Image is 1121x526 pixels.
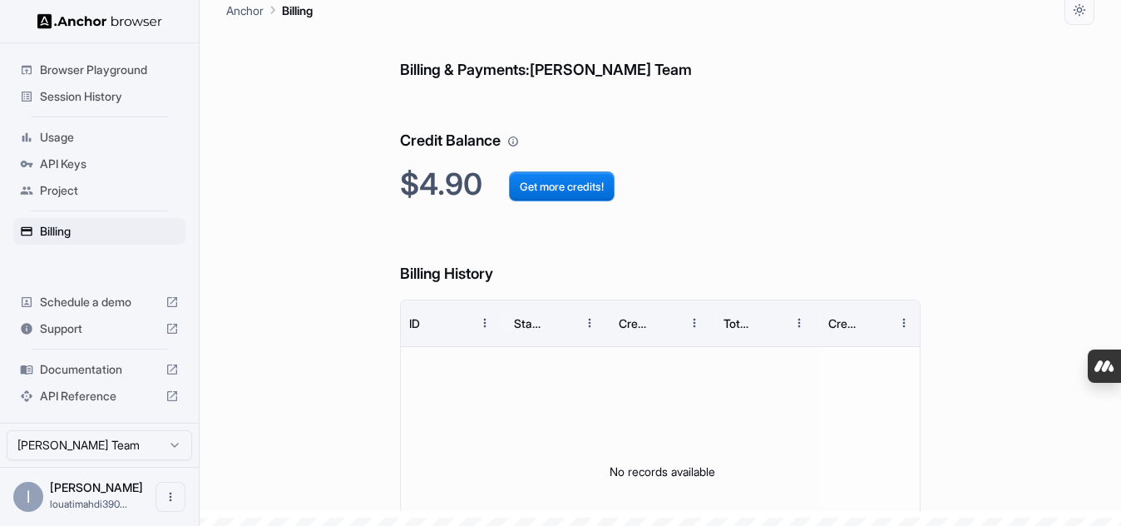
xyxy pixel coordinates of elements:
[13,124,185,151] div: Usage
[13,151,185,177] div: API Keys
[509,171,615,201] button: Get more credits!
[13,482,43,512] div: l
[723,316,753,330] div: Total Cost
[859,308,889,338] button: Sort
[282,2,313,19] p: Billing
[400,25,921,82] h6: Billing & Payments: [PERSON_NAME] Team
[514,316,543,330] div: Status
[50,480,143,494] span: louati mahdi
[40,182,179,199] span: Project
[50,498,127,510] span: louatimahdi390@gmail.com
[40,223,179,240] span: Billing
[784,308,814,338] button: Menu
[575,308,605,338] button: Menu
[470,308,500,338] button: Menu
[13,356,185,383] div: Documentation
[13,289,185,315] div: Schedule a demo
[156,482,185,512] button: Open menu
[226,1,313,19] nav: breadcrumb
[40,361,159,378] span: Documentation
[13,177,185,204] div: Project
[679,308,709,338] button: Menu
[226,2,264,19] p: Anchor
[13,57,185,83] div: Browser Playground
[40,388,159,404] span: API Reference
[507,136,519,147] svg: Your credit balance will be consumed as you use the API. Visit the usage page to view a breakdown...
[619,316,648,330] div: Credits
[13,83,185,110] div: Session History
[40,129,179,146] span: Usage
[13,218,185,245] div: Billing
[889,308,919,338] button: Menu
[400,229,921,286] h6: Billing History
[649,308,679,338] button: Sort
[40,88,179,105] span: Session History
[754,308,784,338] button: Sort
[400,166,921,202] h2: $4.90
[40,62,179,78] span: Browser Playground
[440,308,470,338] button: Sort
[828,316,857,330] div: Created
[13,383,185,409] div: API Reference
[40,294,159,310] span: Schedule a demo
[409,316,420,330] div: ID
[40,156,179,172] span: API Keys
[545,308,575,338] button: Sort
[13,315,185,342] div: Support
[37,13,162,29] img: Anchor Logo
[40,320,159,337] span: Support
[400,96,921,153] h6: Credit Balance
